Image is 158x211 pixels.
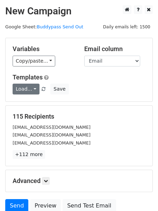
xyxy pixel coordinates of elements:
[13,56,55,66] a: Copy/paste...
[101,23,153,31] span: Daily emails left: 1500
[13,125,91,130] small: [EMAIL_ADDRESS][DOMAIN_NAME]
[5,5,153,17] h2: New Campaign
[13,84,39,94] a: Load...
[123,177,158,211] iframe: Chat Widget
[37,24,83,29] a: Buddypass Send Out
[5,24,83,29] small: Google Sheet:
[50,84,69,94] button: Save
[13,113,145,120] h5: 115 Recipients
[84,45,145,53] h5: Email column
[13,150,45,159] a: +112 more
[13,45,74,53] h5: Variables
[101,24,153,29] a: Daily emails left: 1500
[13,73,43,81] a: Templates
[13,177,145,185] h5: Advanced
[13,140,91,146] small: [EMAIL_ADDRESS][DOMAIN_NAME]
[13,132,91,138] small: [EMAIL_ADDRESS][DOMAIN_NAME]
